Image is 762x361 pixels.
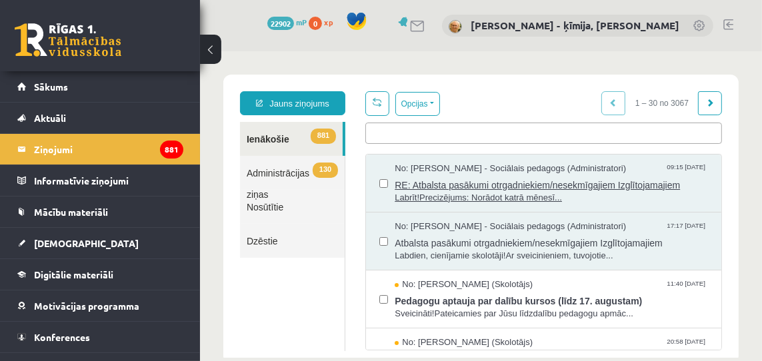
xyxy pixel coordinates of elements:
[34,268,113,280] span: Digitālie materiāli
[17,322,183,352] a: Konferences
[195,124,508,141] span: RE: Atbalsta pasākumi otrgadniekiem/nesekmīgajiem Izglītojamajiem
[17,134,183,165] a: Ziņojumi881
[40,139,145,173] a: Nosūtītie
[34,165,183,196] legend: Informatīvie ziņojumi
[17,165,183,196] a: Informatīvie ziņojumi
[34,112,66,124] span: Aktuāli
[195,285,508,326] a: No: [PERSON_NAME] (Skolotājs) 20:58 [DATE] Svarīgi: Par 7. [PERSON_NAME]
[34,134,183,165] legend: Ziņojumi
[195,169,426,182] span: No: [PERSON_NAME] - Sociālais pedagogs (Administratori)
[296,17,307,27] span: mP
[309,17,322,30] span: 0
[195,298,508,314] span: Svarīgi: Par 7. [PERSON_NAME]
[40,105,145,139] a: 130Administrācijas ziņas
[195,111,508,153] a: No: [PERSON_NAME] - Sociālais pedagogs (Administratori) 09:15 [DATE] RE: Atbalsta pasākumi otrgad...
[467,227,508,237] span: 11:40 [DATE]
[467,285,508,295] span: 20:58 [DATE]
[267,17,294,30] span: 22902
[195,285,333,298] span: No: [PERSON_NAME] (Skolotājs)
[195,169,508,210] a: No: [PERSON_NAME] - Sociālais pedagogs (Administratori) 17:17 [DATE] Atbalsta pasākumi otrgadniek...
[195,41,240,65] button: Opcijas
[467,169,508,179] span: 17:17 [DATE]
[17,103,183,133] a: Aktuāli
[195,111,426,124] span: No: [PERSON_NAME] - Sociālais pedagogs (Administratori)
[17,290,183,321] a: Motivācijas programma
[17,259,183,290] a: Digitālie materiāli
[195,182,508,198] span: Atbalsta pasākumi otrgadniekiem/nesekmīgajiem Izglītojamajiem
[34,237,139,249] span: [DEMOGRAPHIC_DATA]
[267,17,307,27] a: 22902 mP
[471,19,679,32] a: [PERSON_NAME] - ķīmija, [PERSON_NAME]
[467,111,508,121] span: 09:15 [DATE]
[40,71,143,105] a: 881Ienākošie
[425,40,499,64] span: 1 – 30 no 3067
[309,17,339,27] a: 0 xp
[195,256,508,269] span: Sveicināti!Pateicamies par Jūsu līdzdalību pedagogu apmāc...
[34,331,90,343] span: Konferences
[195,198,508,211] span: Labdien, cienījamie skolotāji!Ar sveicinieniem, tuvojotie...
[195,227,333,240] span: No: [PERSON_NAME] (Skolotājs)
[40,40,145,64] a: Jauns ziņojums
[449,20,462,33] img: Dzintra Birska - ķīmija, ķīmija II
[113,111,138,127] span: 130
[34,300,139,312] span: Motivācijas programma
[40,173,145,206] a: Dzēstie
[195,227,508,268] a: No: [PERSON_NAME] (Skolotājs) 11:40 [DATE] Pedagogu aptauja par dalību kursos (līdz 17. augustam)...
[34,81,68,93] span: Sākums
[111,77,136,93] span: 881
[160,141,183,159] i: 881
[34,206,108,218] span: Mācību materiāli
[195,240,508,256] span: Pedagogu aptauja par dalību kursos (līdz 17. augustam)
[15,23,121,57] a: Rīgas 1. Tālmācības vidusskola
[195,141,508,153] span: Labrīt!Precizējums: Norādot katrā mēnesī...
[17,71,183,102] a: Sākums
[17,228,183,258] a: [DEMOGRAPHIC_DATA]
[324,17,333,27] span: xp
[17,196,183,227] a: Mācību materiāli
